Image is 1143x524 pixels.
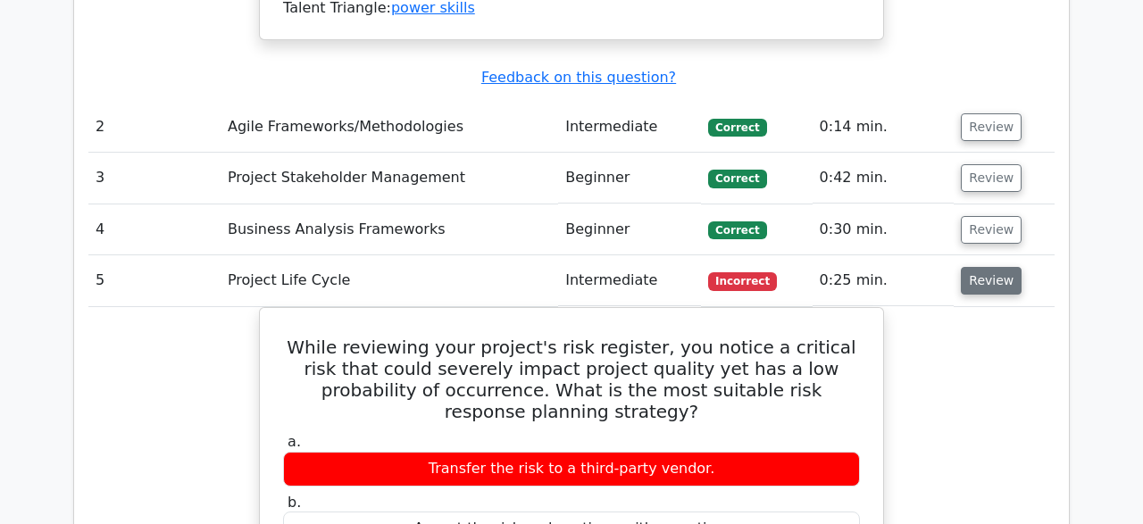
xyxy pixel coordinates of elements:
td: 0:30 min. [813,204,955,255]
a: Feedback on this question? [481,69,676,86]
td: Agile Frameworks/Methodologies [221,102,558,153]
button: Review [961,267,1022,295]
td: Project Life Cycle [221,255,558,306]
span: b. [288,494,301,511]
td: Beginner [558,204,701,255]
td: 0:42 min. [813,153,955,204]
td: 0:14 min. [813,102,955,153]
td: Business Analysis Frameworks [221,204,558,255]
td: 4 [88,204,221,255]
td: Intermediate [558,255,701,306]
span: Incorrect [708,272,777,290]
span: Correct [708,221,766,239]
span: Correct [708,119,766,137]
button: Review [961,113,1022,141]
td: 5 [88,255,221,306]
td: Project Stakeholder Management [221,153,558,204]
span: a. [288,433,301,450]
span: Correct [708,170,766,187]
td: 2 [88,102,221,153]
td: Intermediate [558,102,701,153]
button: Review [961,216,1022,244]
button: Review [961,164,1022,192]
td: 0:25 min. [813,255,955,306]
div: Transfer the risk to a third-party vendor. [283,452,860,487]
td: 3 [88,153,221,204]
h5: While reviewing your project's risk register, you notice a critical risk that could severely impa... [281,337,862,422]
td: Beginner [558,153,701,204]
